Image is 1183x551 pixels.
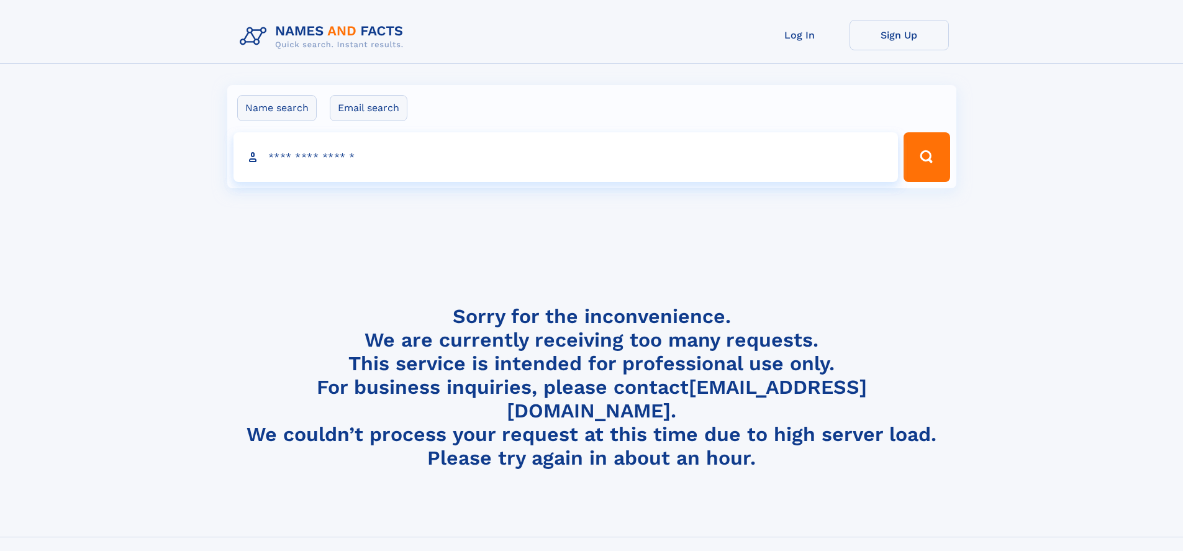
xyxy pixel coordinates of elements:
[904,132,950,182] button: Search Button
[237,95,317,121] label: Name search
[233,132,899,182] input: search input
[850,20,949,50] a: Sign Up
[235,20,414,53] img: Logo Names and Facts
[330,95,407,121] label: Email search
[507,375,867,422] a: [EMAIL_ADDRESS][DOMAIN_NAME]
[750,20,850,50] a: Log In
[235,304,949,470] h4: Sorry for the inconvenience. We are currently receiving too many requests. This service is intend...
